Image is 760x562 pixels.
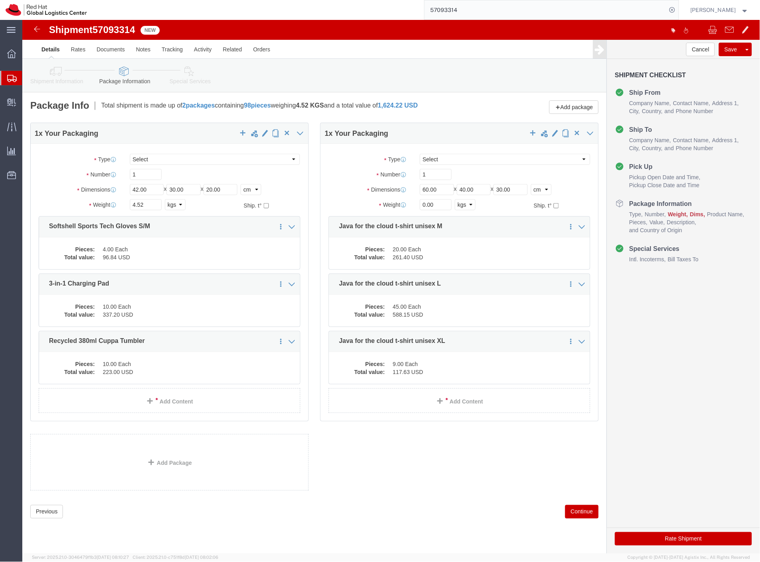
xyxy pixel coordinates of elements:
[22,20,760,554] iframe: FS Legacy Container
[133,555,218,560] span: Client: 2025.21.0-c751f8d
[425,0,667,20] input: Search for shipment number, reference number
[690,5,749,15] button: [PERSON_NAME]
[691,6,736,14] span: Filip Lizuch
[185,555,218,560] span: [DATE] 08:02:06
[628,554,750,561] span: Copyright © [DATE]-[DATE] Agistix Inc., All Rights Reserved
[97,555,129,560] span: [DATE] 08:10:27
[6,4,87,16] img: logo
[32,555,129,560] span: Server: 2025.21.0-3046479f1b3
